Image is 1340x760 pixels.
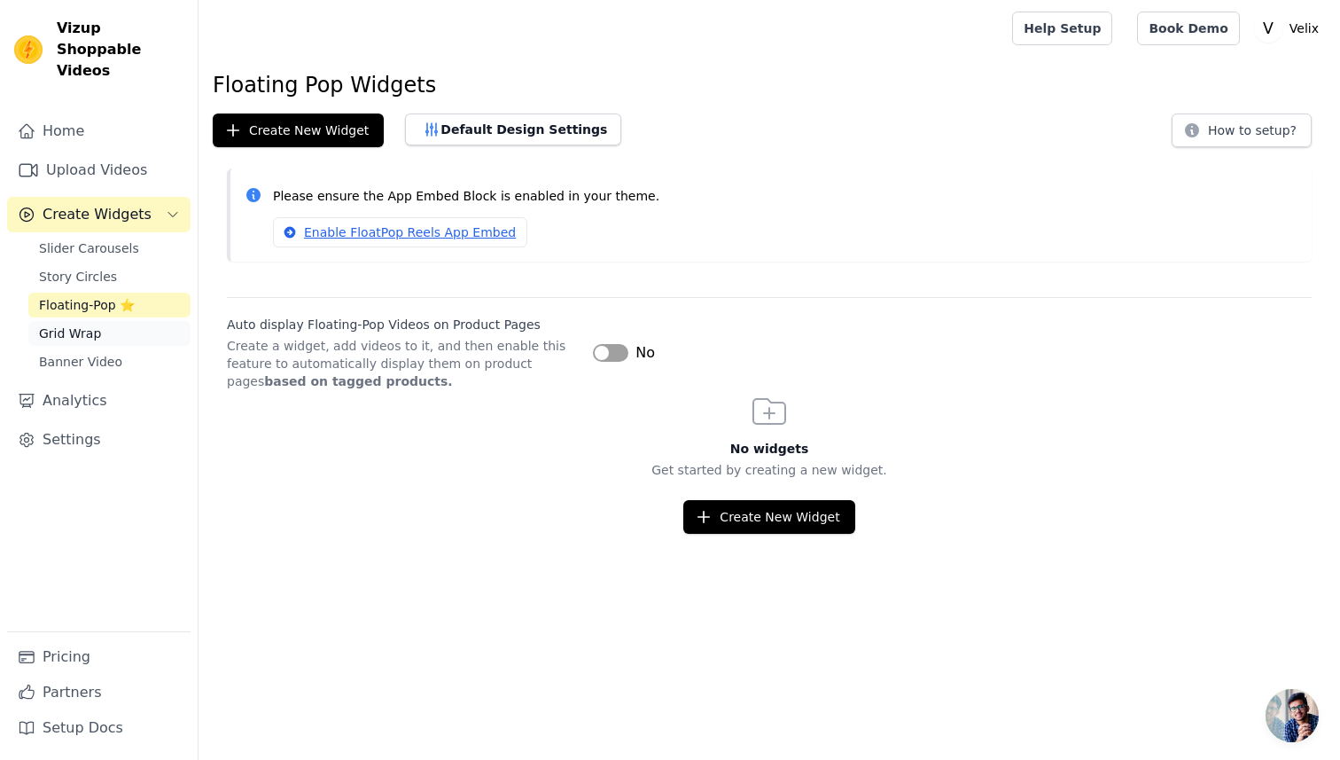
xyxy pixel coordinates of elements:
[1254,12,1326,44] button: V Velix
[273,186,1297,207] p: Please ensure the App Embed Block is enabled in your theme.
[39,296,135,314] span: Floating-Pop ⭐
[14,35,43,64] img: Vizup
[1282,12,1326,44] p: Velix
[28,236,191,261] a: Slider Carousels
[39,325,101,342] span: Grid Wrap
[213,114,384,147] button: Create New Widget
[7,710,191,746] a: Setup Docs
[39,353,122,371] span: Banner Video
[1172,114,1312,147] button: How to setup?
[7,383,191,419] a: Analytics
[1266,689,1319,742] a: Open chat
[683,500,854,534] button: Create New Widget
[28,321,191,346] a: Grid Wrap
[7,114,191,149] a: Home
[7,639,191,675] a: Pricing
[199,440,1340,458] h3: No widgets
[57,18,183,82] span: Vizup Shoppable Videos
[1263,20,1274,37] text: V
[28,349,191,374] a: Banner Video
[7,422,191,458] a: Settings
[39,239,139,257] span: Slider Carousels
[1172,126,1312,143] a: How to setup?
[273,217,527,247] a: Enable FloatPop Reels App Embed
[227,337,579,390] p: Create a widget, add videos to it, and then enable this feature to automatically display them on ...
[28,264,191,289] a: Story Circles
[7,675,191,710] a: Partners
[39,268,117,286] span: Story Circles
[199,461,1340,479] p: Get started by creating a new widget.
[28,293,191,317] a: Floating-Pop ⭐
[264,374,452,388] strong: based on tagged products.
[7,153,191,188] a: Upload Videos
[43,204,152,225] span: Create Widgets
[635,342,655,364] span: No
[405,114,621,145] button: Default Design Settings
[7,197,191,232] button: Create Widgets
[1137,12,1239,45] a: Book Demo
[213,71,1326,99] h1: Floating Pop Widgets
[1012,12,1112,45] a: Help Setup
[593,342,655,364] button: No
[227,316,579,333] label: Auto display Floating-Pop Videos on Product Pages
